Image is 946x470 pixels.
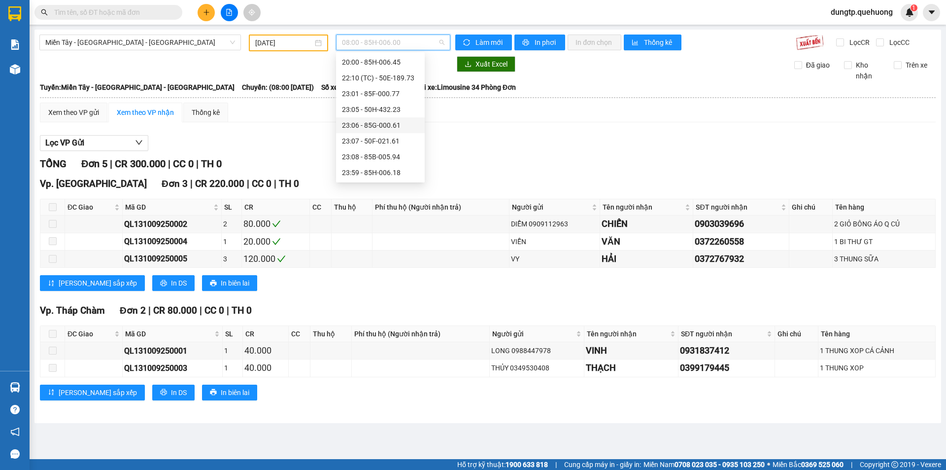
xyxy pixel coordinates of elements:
span: message [10,449,20,459]
th: Ghi chú [775,326,819,342]
span: [PERSON_NAME] sắp xếp [59,387,137,398]
div: 1 [224,345,241,356]
span: Kho nhận [852,60,886,81]
button: sort-ascending[PERSON_NAME] sắp xếp [40,275,145,291]
span: Tên người nhận [603,202,683,213]
div: 20:00 - 85H-006.45 [342,57,419,68]
div: 2 GIỎ BÔNG ÁO Q CỦ [834,218,934,229]
span: In DS [171,387,187,398]
span: Miền Nam [643,459,765,470]
div: 0372767932 [695,252,787,266]
div: Thống kê [192,107,220,118]
button: file-add [221,4,238,21]
span: CC 0 [204,305,224,316]
button: bar-chartThống kê [624,35,681,50]
button: printerIn biên lai [202,385,257,400]
img: logo-vxr [8,6,21,21]
th: Ghi chú [789,199,833,216]
div: THẠCH [586,361,676,375]
span: Miền Tây - Phan Rang - Ninh Sơn [45,35,235,50]
div: 3 [223,253,239,264]
div: 0372260558 [695,235,787,249]
td: QL131009250005 [123,251,222,268]
span: ⚪️ [767,463,770,467]
span: Đã giao [802,60,834,71]
span: CC 0 [173,158,194,170]
div: 1 THUNG XOP CÁ CẢNH [820,345,934,356]
span: | [274,178,276,189]
div: CHIẾN [602,217,692,231]
div: 1 BI THƯ GT [834,236,934,247]
span: down [135,139,143,146]
div: 0903039696 [695,217,787,231]
span: plus [203,9,210,16]
b: Tuyến: Miền Tây - [GEOGRAPHIC_DATA] - [GEOGRAPHIC_DATA] [40,83,235,91]
span: printer [160,280,167,288]
span: printer [522,39,531,47]
th: Phí thu hộ (Người nhận trả) [352,326,490,342]
th: Thu hộ [310,326,352,342]
th: CC [310,199,331,216]
span: [PERSON_NAME] sắp xếp [59,278,137,289]
button: plus [198,4,215,21]
img: 9k= [796,35,824,50]
td: 0372767932 [693,251,789,268]
div: QL131009250003 [124,362,221,374]
span: ĐC Giao [68,328,112,339]
span: Thống kê [644,37,674,48]
div: 23:08 - 85B-005.94 [342,151,419,162]
span: Vp. [GEOGRAPHIC_DATA] [40,178,147,189]
div: VĂN [602,235,692,249]
span: Xuất Excel [475,59,507,70]
td: 0931837412 [678,342,775,360]
div: 40.000 [244,361,287,375]
th: CR [242,199,310,216]
span: Trên xe [902,60,931,71]
span: In DS [171,278,187,289]
span: SĐT người nhận [696,202,778,213]
td: THẠCH [584,360,678,377]
button: downloadXuất Excel [457,56,515,72]
span: | [247,178,249,189]
input: 10/09/2025 [255,37,313,48]
td: QL131009250001 [123,342,223,360]
td: 0903039696 [693,216,789,233]
span: aim [248,9,255,16]
span: CR 80.000 [153,305,197,316]
span: Đơn 3 [162,178,188,189]
button: In đơn chọn [568,35,621,50]
span: Vp. Tháp Chàm [40,305,105,316]
td: QL131009250004 [123,233,222,251]
span: sort-ascending [48,280,55,288]
div: 1 THUNG XOP [820,362,934,373]
span: TH 0 [279,178,299,189]
button: Lọc VP Gửi [40,135,148,151]
div: QL131009250001 [124,345,221,357]
img: icon-new-feature [905,8,914,17]
span: file-add [226,9,233,16]
span: | [168,158,170,170]
button: printerIn DS [152,275,195,291]
span: download [465,61,472,69]
span: TỔNG [40,158,67,170]
td: CHIẾN [600,216,694,233]
span: | [200,305,202,316]
span: copyright [891,461,898,468]
div: QL131009250002 [124,218,220,230]
td: QL131009250002 [123,216,222,233]
span: Hỗ trợ kỹ thuật: [457,459,548,470]
button: printerIn biên lai [202,275,257,291]
th: CC [289,326,310,342]
span: Số xe: 85H-006.00 [321,82,377,93]
div: 23:06 - 85G-000.61 [342,120,419,131]
span: Miền Bắc [773,459,844,470]
img: solution-icon [10,39,20,50]
button: printerIn phơi [514,35,565,50]
span: dungtp.quehuong [823,6,901,18]
span: 1 [912,4,915,11]
span: Làm mới [475,37,504,48]
div: 1 [223,236,239,247]
div: 22:10 (TC) - 50E-189.73 [342,72,419,83]
th: CR [243,326,289,342]
span: In phơi [535,37,557,48]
